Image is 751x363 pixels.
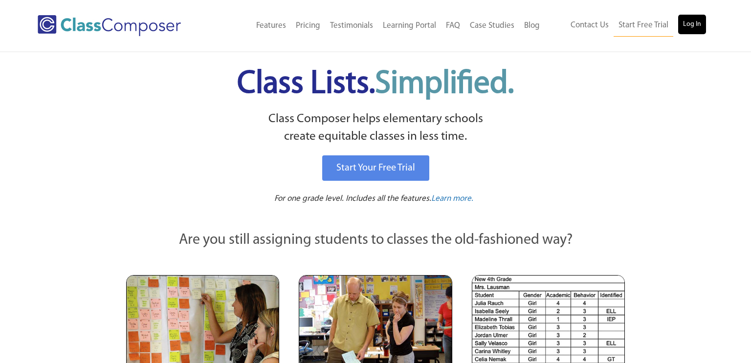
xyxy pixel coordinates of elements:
[431,194,473,203] span: Learn more.
[678,15,706,34] a: Log In
[38,15,181,36] img: Class Composer
[126,230,625,251] p: Are you still assigning students to classes the old-fashioned way?
[125,110,626,146] p: Class Composer helps elementary schools create equitable classes in less time.
[566,15,614,36] a: Contact Us
[325,15,378,37] a: Testimonials
[431,193,473,205] a: Learn more.
[274,194,431,203] span: For one grade level. Includes all the features.
[375,68,514,100] span: Simplified.
[441,15,465,37] a: FAQ
[322,155,429,181] a: Start Your Free Trial
[545,15,707,37] nav: Header Menu
[291,15,325,37] a: Pricing
[214,15,544,37] nav: Header Menu
[237,68,514,100] span: Class Lists.
[519,15,545,37] a: Blog
[251,15,291,37] a: Features
[465,15,519,37] a: Case Studies
[614,15,673,37] a: Start Free Trial
[336,163,415,173] span: Start Your Free Trial
[378,15,441,37] a: Learning Portal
